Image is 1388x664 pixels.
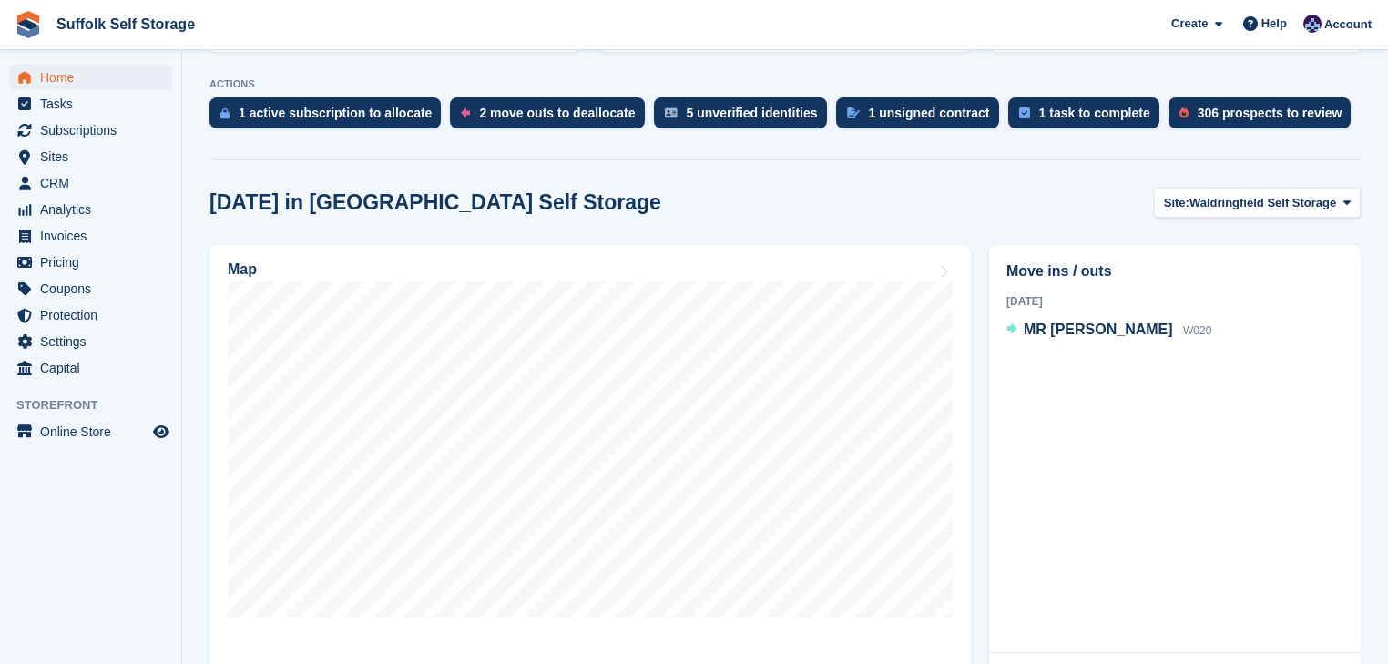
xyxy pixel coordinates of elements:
[40,117,149,143] span: Subscriptions
[450,97,653,138] a: 2 move outs to deallocate
[1183,324,1211,337] span: W020
[9,223,172,249] a: menu
[1039,106,1150,120] div: 1 task to complete
[9,355,172,381] a: menu
[654,97,836,138] a: 5 unverified identities
[40,144,149,169] span: Sites
[1008,97,1169,138] a: 1 task to complete
[1169,97,1361,138] a: 306 prospects to review
[9,419,172,444] a: menu
[15,11,42,38] img: stora-icon-8386f47178a22dfd0bd8f6a31ec36ba5ce8667c1dd55bd0f319d3a0aa187defe.svg
[1171,15,1208,33] span: Create
[1189,194,1336,212] span: Waldringfield Self Storage
[9,144,172,169] a: menu
[40,355,149,381] span: Capital
[40,223,149,249] span: Invoices
[150,421,172,443] a: Preview store
[1179,107,1189,118] img: prospect-51fa495bee0391a8d652442698ab0144808aea92771e9ea1ae160a38d050c398.svg
[228,261,257,278] h2: Map
[1006,319,1211,342] a: MR [PERSON_NAME] W020
[665,107,678,118] img: verify_identity-adf6edd0f0f0b5bbfe63781bf79b02c33cf7c696d77639b501bdc392416b5a36.svg
[1198,106,1342,120] div: 306 prospects to review
[9,91,172,117] a: menu
[9,117,172,143] a: menu
[1164,194,1189,212] span: Site:
[1154,188,1361,218] button: Site: Waldringfield Self Storage
[40,419,149,444] span: Online Store
[239,106,432,120] div: 1 active subscription to allocate
[40,197,149,222] span: Analytics
[220,107,230,119] img: active_subscription_to_allocate_icon-d502201f5373d7db506a760aba3b589e785aa758c864c3986d89f69b8ff3...
[49,9,202,39] a: Suffolk Self Storage
[1324,15,1372,34] span: Account
[1006,260,1343,282] h2: Move ins / outs
[40,250,149,275] span: Pricing
[9,302,172,328] a: menu
[40,91,149,117] span: Tasks
[209,97,450,138] a: 1 active subscription to allocate
[40,276,149,301] span: Coupons
[209,190,661,215] h2: [DATE] in [GEOGRAPHIC_DATA] Self Storage
[869,106,990,120] div: 1 unsigned contract
[209,78,1361,90] p: ACTIONS
[40,329,149,354] span: Settings
[1006,293,1343,310] div: [DATE]
[40,302,149,328] span: Protection
[16,396,181,414] span: Storefront
[9,65,172,90] a: menu
[1261,15,1287,33] span: Help
[9,170,172,196] a: menu
[1024,322,1173,337] span: MR [PERSON_NAME]
[9,197,172,222] a: menu
[40,65,149,90] span: Home
[836,97,1008,138] a: 1 unsigned contract
[479,106,635,120] div: 2 move outs to deallocate
[9,329,172,354] a: menu
[847,107,860,118] img: contract_signature_icon-13c848040528278c33f63329250d36e43548de30e8caae1d1a13099fd9432cc5.svg
[687,106,818,120] div: 5 unverified identities
[9,276,172,301] a: menu
[1303,15,1322,33] img: William Notcutt
[461,107,470,118] img: move_outs_to_deallocate_icon-f764333ba52eb49d3ac5e1228854f67142a1ed5810a6f6cc68b1a99e826820c5.svg
[1019,107,1030,118] img: task-75834270c22a3079a89374b754ae025e5fb1db73e45f91037f5363f120a921f8.svg
[9,250,172,275] a: menu
[40,170,149,196] span: CRM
